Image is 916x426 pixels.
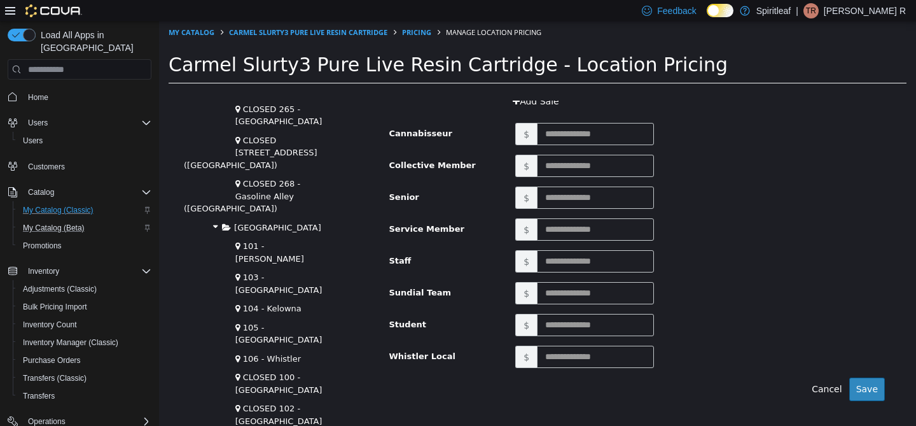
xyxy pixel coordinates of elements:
[76,351,163,374] span: CLOSED 100 - [GEOGRAPHIC_DATA]
[13,237,156,255] button: Promotions
[356,293,378,315] span: $
[84,283,142,292] span: 104 - Kelowna
[18,220,151,236] span: My Catalog (Beta)
[18,133,151,148] span: Users
[23,264,64,279] button: Inventory
[18,335,151,350] span: Inventory Manager (Classic)
[23,185,59,200] button: Catalog
[356,134,378,156] span: $
[803,3,819,18] div: Trista R
[18,238,67,253] a: Promotions
[13,132,156,150] button: Users
[230,235,253,245] span: Staff
[13,316,156,334] button: Inventory Count
[76,83,163,106] span: CLOSED 265 - [GEOGRAPHIC_DATA]
[18,238,151,253] span: Promotions
[18,388,60,404] a: Transfers
[23,355,81,366] span: Purchase Orders
[23,373,87,383] span: Transfers (Classic)
[3,114,156,132] button: Users
[28,266,59,276] span: Inventory
[25,115,158,149] span: CLOSED [STREET_ADDRESS] ([GEOGRAPHIC_DATA])
[13,201,156,219] button: My Catalog (Classic)
[756,3,791,18] p: Spiritleaf
[25,4,82,17] img: Cova
[18,317,151,332] span: Inventory Count
[18,317,82,332] a: Inventory Count
[28,118,48,128] span: Users
[230,299,267,308] span: Student
[25,158,141,192] span: CLOSED 268 - Gasoline Alley ([GEOGRAPHIC_DATA])
[75,202,162,211] span: [GEOGRAPHIC_DATA]
[36,29,151,54] span: Load All Apps in [GEOGRAPHIC_DATA]
[23,241,62,251] span: Promotions
[23,302,87,312] span: Bulk Pricing Import
[230,203,305,213] span: Service Member
[646,357,690,380] button: Cancel
[356,325,378,347] span: $
[230,108,293,117] span: Cannabisseur
[287,6,382,16] span: Manage Location Pricing
[84,333,142,343] span: 106 - Whistler
[18,281,102,297] a: Adjustments (Classic)
[23,185,151,200] span: Catalog
[18,371,151,386] span: Transfers (Classic)
[76,252,163,274] span: 103 - [GEOGRAPHIC_DATA]
[18,299,92,315] a: Bulk Pricing Import
[18,299,151,315] span: Bulk Pricing Import
[18,335,123,350] a: Inventory Manager (Classic)
[707,4,733,17] input: Dark Mode
[356,102,378,124] span: $
[23,391,55,401] span: Transfers
[76,220,145,243] span: 101 - [PERSON_NAME]
[23,284,97,294] span: Adjustments (Classic)
[13,219,156,237] button: My Catalog (Beta)
[356,197,378,220] span: $
[23,159,70,174] a: Customers
[18,353,151,368] span: Purchase Orders
[23,264,151,279] span: Inventory
[18,371,92,386] a: Transfers (Classic)
[18,202,151,218] span: My Catalog (Classic)
[23,90,53,105] a: Home
[356,261,378,283] span: $
[657,4,696,17] span: Feedback
[23,223,85,233] span: My Catalog (Beta)
[230,330,296,340] span: Whistler Local
[347,69,407,92] button: Add Sale
[230,267,293,276] span: Sundial Team
[690,357,726,380] button: Save
[3,157,156,176] button: Customers
[10,6,55,16] a: My Catalog
[3,262,156,280] button: Inventory
[23,115,151,131] span: Users
[28,92,48,103] span: Home
[18,133,48,148] a: Users
[23,115,53,131] button: Users
[70,6,228,16] a: Carmel Slurty3 Pure Live Resin Cartridge
[18,220,90,236] a: My Catalog (Beta)
[13,351,156,369] button: Purchase Orders
[356,229,378,252] span: $
[356,166,378,188] span: $
[76,383,163,405] span: CLOSED 102 - [GEOGRAPHIC_DATA]
[23,136,43,146] span: Users
[3,87,156,106] button: Home
[243,6,272,16] a: Pricing
[230,171,260,181] span: Senior
[796,3,798,18] p: |
[10,32,569,55] span: Carmel Slurty3 Pure Live Resin Cartridge - Location Pricing
[18,353,86,368] a: Purchase Orders
[18,281,151,297] span: Adjustments (Classic)
[13,280,156,298] button: Adjustments (Classic)
[13,387,156,405] button: Transfers
[13,369,156,387] button: Transfers (Classic)
[13,334,156,351] button: Inventory Manager (Classic)
[824,3,906,18] p: [PERSON_NAME] R
[23,89,151,104] span: Home
[28,187,54,197] span: Catalog
[18,202,99,218] a: My Catalog (Classic)
[18,388,151,404] span: Transfers
[23,205,94,215] span: My Catalog (Classic)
